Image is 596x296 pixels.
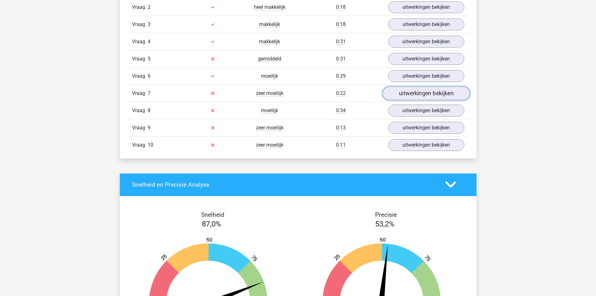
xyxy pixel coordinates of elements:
[132,72,148,80] span: Vraag
[148,107,150,113] span: 8
[132,181,436,188] h4: Snelheid en Precisie Analyse
[132,211,293,218] h4: Snelheid
[388,139,464,151] a: uitwerkingen bekijken
[132,141,148,149] span: Vraag
[202,220,221,228] span: 87,0%
[336,56,346,62] span: 0:31
[148,125,150,131] span: 9
[256,125,283,131] span: zeer moeilijk
[375,220,395,228] span: 53,2%
[336,4,346,10] span: 0:18
[148,90,150,96] span: 7
[148,4,150,10] span: 2
[259,21,280,28] span: makkelijk
[256,90,283,96] span: zeer moeilijk
[261,107,278,114] span: moeilijk
[132,3,148,11] span: Vraag
[382,86,470,100] a: uitwerkingen bekijken
[388,122,464,134] a: uitwerkingen bekijken
[256,142,283,148] span: zeer moeilijk
[336,90,346,96] span: 0:22
[261,73,278,79] span: moeilijk
[132,90,148,97] span: Vraag
[336,73,346,79] span: 0:29
[388,36,464,48] a: uitwerkingen bekijken
[259,39,280,45] span: makkelijk
[336,125,346,131] span: 0:13
[336,39,346,45] span: 0:31
[305,211,467,218] h4: Precisie
[388,105,464,117] a: uitwerkingen bekijken
[258,56,281,62] span: gemiddeld
[132,38,148,45] span: Vraag
[148,21,150,27] span: 3
[336,107,346,114] span: 0:34
[388,53,464,65] a: uitwerkingen bekijken
[148,73,150,79] span: 6
[388,18,464,30] a: uitwerkingen bekijken
[254,4,285,10] span: heel makkelijk
[148,39,150,44] span: 4
[132,107,148,114] span: Vraag
[148,142,153,148] span: 10
[148,56,150,62] span: 5
[388,70,464,82] a: uitwerkingen bekijken
[132,21,148,28] span: Vraag
[336,21,346,28] span: 0:18
[336,142,346,148] span: 0:11
[132,55,148,63] span: Vraag
[132,124,148,132] span: Vraag
[388,1,464,13] a: uitwerkingen bekijken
